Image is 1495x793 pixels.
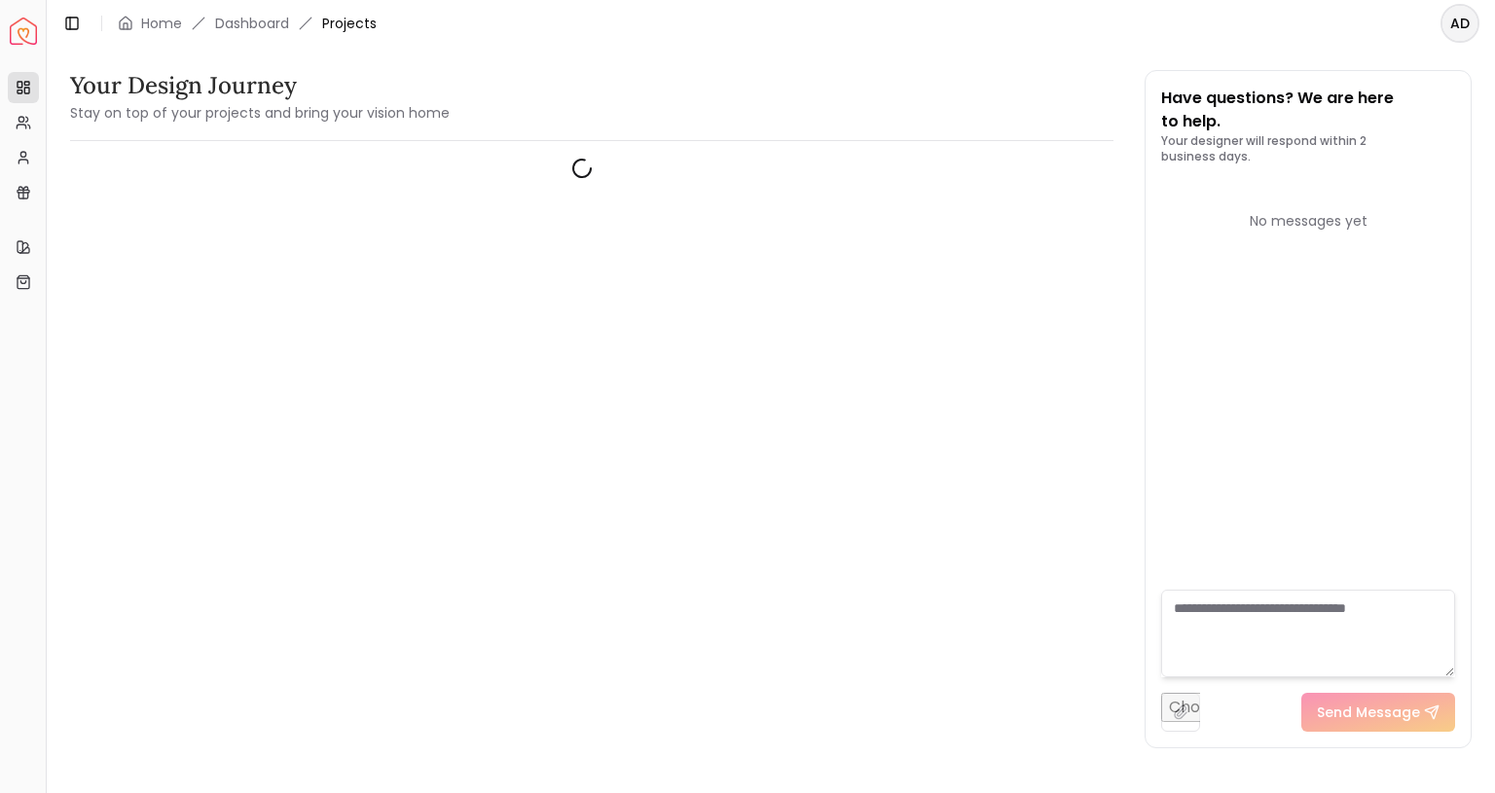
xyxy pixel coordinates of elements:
[10,18,37,45] a: Spacejoy
[118,14,377,33] nav: breadcrumb
[1440,4,1479,43] button: AD
[215,14,289,33] a: Dashboard
[70,103,450,123] small: Stay on top of your projects and bring your vision home
[141,14,182,33] a: Home
[10,18,37,45] img: Spacejoy Logo
[1442,6,1477,41] span: AD
[70,70,450,101] h3: Your Design Journey
[1161,211,1455,231] div: No messages yet
[1161,133,1455,164] p: Your designer will respond within 2 business days.
[1161,87,1455,133] p: Have questions? We are here to help.
[322,14,377,33] span: Projects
